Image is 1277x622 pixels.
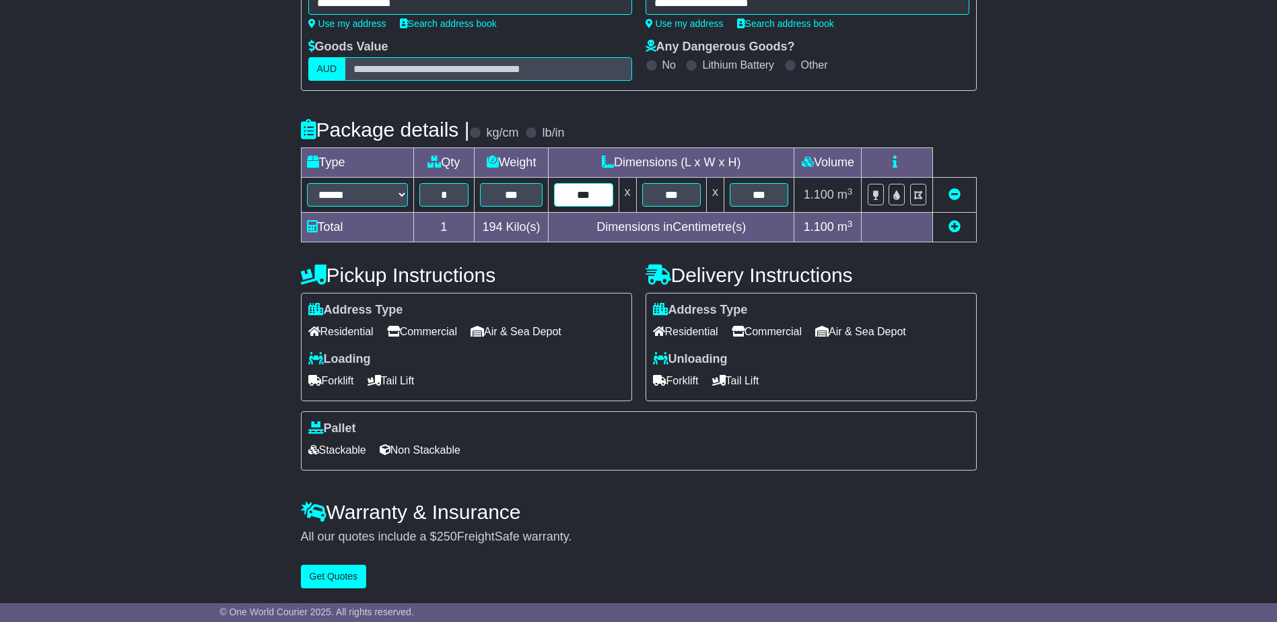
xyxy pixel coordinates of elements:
td: Total [301,213,413,242]
span: Forklift [308,370,354,391]
span: Stackable [308,440,366,460]
label: Any Dangerous Goods? [646,40,795,55]
div: All our quotes include a $ FreightSafe warranty. [301,530,977,545]
td: Type [301,148,413,178]
a: Search address book [400,18,497,29]
label: Lithium Battery [702,59,774,71]
td: Dimensions in Centimetre(s) [549,213,794,242]
span: Air & Sea Depot [471,321,561,342]
span: 194 [483,220,503,234]
span: Tail Lift [368,370,415,391]
label: Pallet [308,421,356,436]
label: No [662,59,676,71]
h4: Pickup Instructions [301,264,632,286]
label: AUD [308,57,346,81]
label: Unloading [653,352,728,367]
span: © One World Courier 2025. All rights reserved. [219,607,414,617]
a: Use my address [646,18,724,29]
a: Add new item [948,220,961,234]
label: Other [801,59,828,71]
label: Loading [308,352,371,367]
span: m [837,188,853,201]
label: Address Type [308,303,403,318]
a: Search address book [737,18,834,29]
span: Air & Sea Depot [815,321,906,342]
span: 1.100 [804,220,834,234]
h4: Warranty & Insurance [301,501,977,523]
td: Kilo(s) [475,213,549,242]
label: kg/cm [486,126,518,141]
td: Volume [794,148,862,178]
td: x [706,178,724,213]
label: Address Type [653,303,748,318]
button: Get Quotes [301,565,367,588]
span: Forklift [653,370,699,391]
span: 1.100 [804,188,834,201]
label: Goods Value [308,40,388,55]
span: Residential [653,321,718,342]
span: Commercial [732,321,802,342]
label: lb/in [542,126,564,141]
sup: 3 [848,186,853,197]
h4: Package details | [301,118,470,141]
span: m [837,220,853,234]
td: Qty [413,148,475,178]
span: Tail Lift [712,370,759,391]
span: 250 [437,530,457,543]
td: Dimensions (L x W x H) [549,148,794,178]
a: Remove this item [948,188,961,201]
span: Residential [308,321,374,342]
td: x [619,178,636,213]
td: 1 [413,213,475,242]
span: Commercial [387,321,457,342]
span: Non Stackable [380,440,460,460]
sup: 3 [848,219,853,229]
h4: Delivery Instructions [646,264,977,286]
td: Weight [475,148,549,178]
a: Use my address [308,18,386,29]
